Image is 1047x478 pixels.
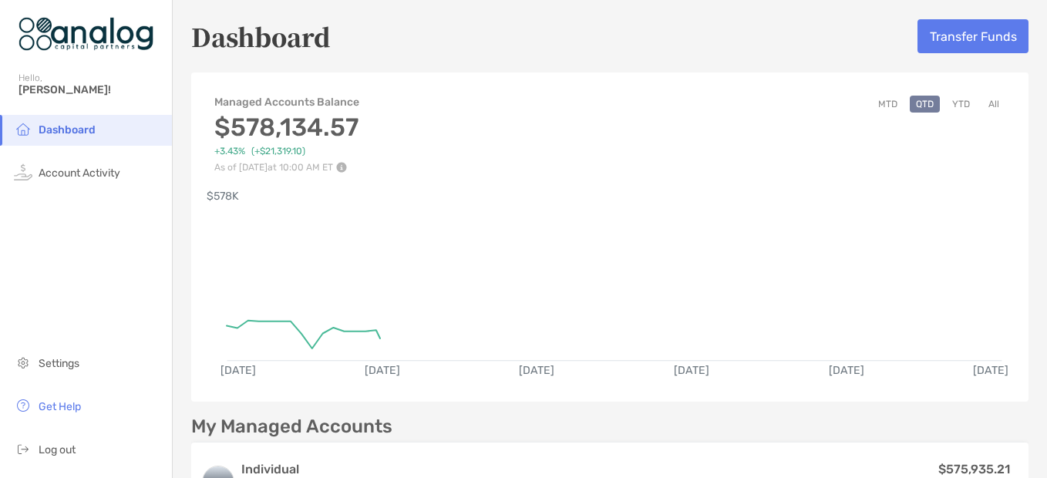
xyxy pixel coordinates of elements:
img: Zoe Logo [19,6,153,62]
span: [PERSON_NAME]! [19,83,163,96]
button: Transfer Funds [917,19,1028,53]
button: MTD [872,96,904,113]
span: Settings [39,357,79,370]
text: [DATE] [973,364,1008,377]
h5: Dashboard [191,19,331,54]
p: My Managed Accounts [191,417,392,436]
text: [DATE] [365,364,400,377]
button: All [982,96,1005,113]
img: get-help icon [14,396,32,415]
text: $578K [207,190,239,203]
span: Get Help [39,400,81,413]
button: YTD [946,96,976,113]
text: [DATE] [675,364,710,377]
img: logout icon [14,439,32,458]
h4: Managed Accounts Balance [214,96,361,109]
img: activity icon [14,163,32,181]
text: [DATE] [221,364,256,377]
span: Dashboard [39,123,96,136]
span: +3.43% [214,146,245,157]
h3: $578,134.57 [214,113,361,142]
span: Account Activity [39,167,120,180]
button: QTD [910,96,940,113]
img: Performance Info [336,162,347,173]
text: [DATE] [520,364,555,377]
span: ( +$21,319.10 ) [251,146,305,157]
p: As of [DATE] at 10:00 AM ET [214,162,361,173]
span: Log out [39,443,76,456]
img: household icon [14,119,32,138]
text: [DATE] [829,364,864,377]
img: settings icon [14,353,32,372]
